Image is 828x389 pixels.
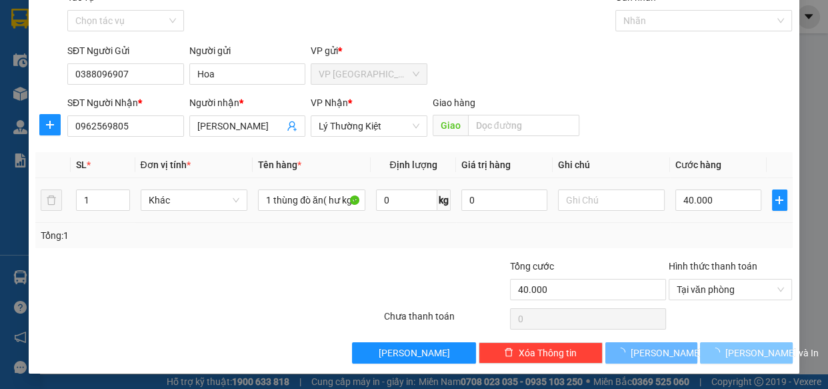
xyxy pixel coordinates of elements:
span: Định lượng [389,159,437,170]
span: Đơn vị tính [141,159,191,170]
span: Giao [433,115,468,136]
span: SL [76,159,87,170]
div: VP gửi [311,43,427,58]
button: deleteXóa Thông tin [479,342,603,364]
input: Dọc đường [468,115,579,136]
span: Tên hàng [258,159,301,170]
span: VP Nhận [311,97,348,108]
span: [PERSON_NAME] [379,346,450,360]
button: [PERSON_NAME] [352,342,476,364]
span: Lý Thường Kiệt [319,116,419,136]
button: plus [39,114,61,135]
span: loading [711,348,725,357]
input: 0 [461,189,547,211]
span: [PERSON_NAME] và In [725,346,819,360]
div: Người nhận [189,95,306,110]
button: [PERSON_NAME] [605,342,697,364]
span: Khác [149,190,240,210]
span: loading [616,348,631,357]
button: plus [772,189,787,211]
span: kg [437,189,451,211]
label: Hình thức thanh toán [669,261,757,272]
span: Xóa Thông tin [519,346,577,360]
span: [PERSON_NAME] [631,346,702,360]
span: plus [773,195,787,206]
div: Người gửi [189,43,306,58]
span: user-add [287,121,297,131]
div: SĐT Người Gửi [67,43,184,58]
span: delete [504,348,513,358]
div: Chưa thanh toán [383,309,509,332]
button: delete [41,189,62,211]
span: Tổng cước [510,261,554,272]
input: VD: Bàn, Ghế [258,189,365,211]
th: Ghi chú [553,152,671,178]
span: Tại văn phòng [677,280,785,300]
div: SĐT Người Nhận [67,95,184,110]
span: plus [40,119,60,130]
span: Giao hàng [433,97,475,108]
button: [PERSON_NAME] và In [700,342,792,364]
input: Ghi Chú [558,189,665,211]
span: Giá trị hàng [461,159,511,170]
div: Tổng: 1 [41,228,321,243]
span: Cước hàng [675,159,721,170]
span: VP Ninh Sơn [319,64,419,84]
